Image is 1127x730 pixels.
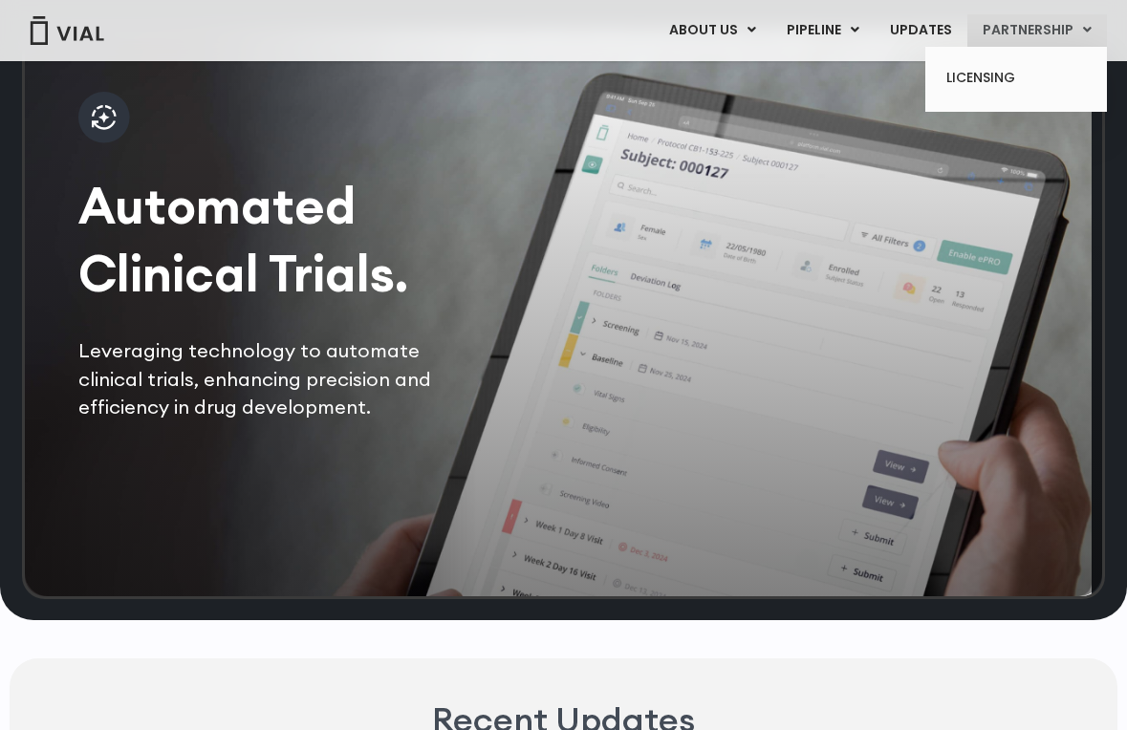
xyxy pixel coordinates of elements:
[78,336,478,420] p: Leveraging technology to automate clinical trials, enhancing precision and efficiency in drug dev...
[771,14,874,47] a: PIPELINEMenu Toggle
[932,63,1099,94] a: LICENSING
[29,16,105,45] img: Vial Logo
[875,14,966,47] a: UPDATES
[654,14,770,47] a: ABOUT USMenu Toggle
[967,14,1107,47] a: PARTNERSHIPMenu Toggle
[78,172,478,308] h2: Automated Clinical Trials.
